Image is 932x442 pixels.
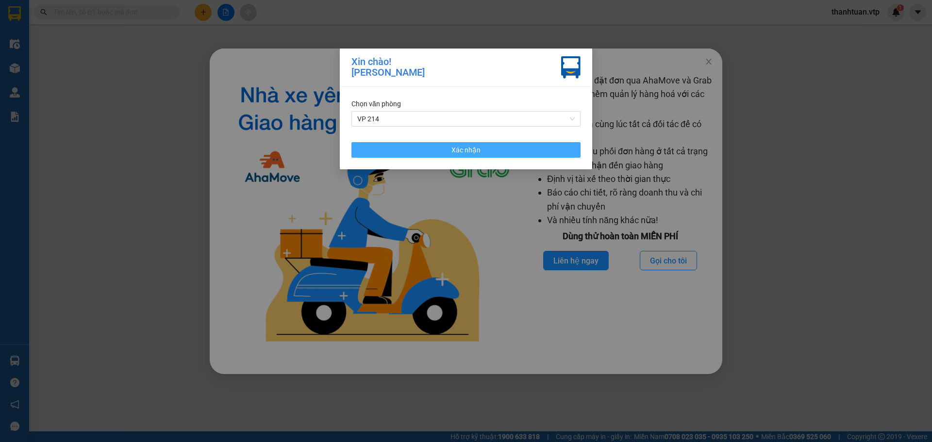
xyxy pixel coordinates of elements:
[351,142,581,158] button: Xác nhận
[561,56,581,79] img: vxr-icon
[451,145,481,155] span: Xác nhận
[357,112,575,126] span: VP 214
[351,56,425,79] div: Xin chào! [PERSON_NAME]
[351,98,581,109] div: Chọn văn phòng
